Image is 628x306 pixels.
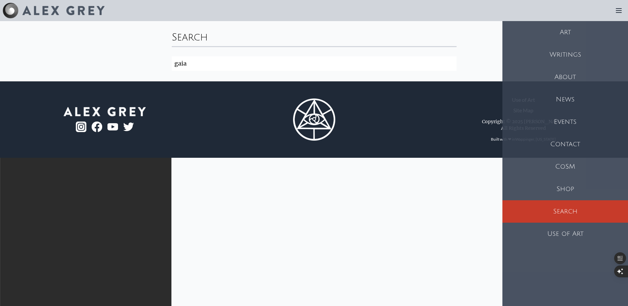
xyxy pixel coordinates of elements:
img: twitter-logo.png [123,123,134,131]
a: Search [502,200,628,223]
a: Art [502,21,628,43]
a: Shop [502,178,628,200]
a: Writings [502,43,628,66]
a: Contact [502,133,628,155]
input: Search... [172,56,457,71]
a: CoSM [502,155,628,178]
div: Search [172,26,457,46]
div: Built with ❤ in [488,134,558,145]
img: fb-logo.png [92,122,102,132]
img: youtube-logo.png [107,123,118,131]
img: ig-logo.png [76,122,86,132]
a: News [502,88,628,111]
a: Events [502,111,628,133]
a: Use of Art [502,223,628,245]
div: All Rights Reserved [501,125,546,131]
div: Copyright © 2025 [PERSON_NAME] [482,118,565,125]
a: About [502,66,628,88]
